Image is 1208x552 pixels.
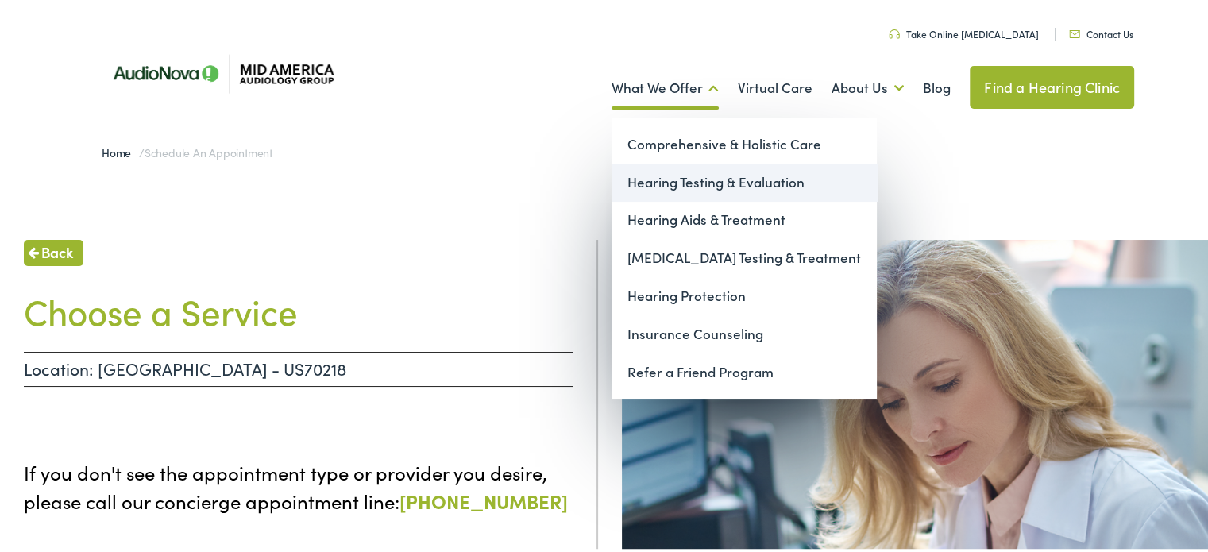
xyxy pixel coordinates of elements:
a: What We Offer [612,56,719,115]
a: Blog [923,56,951,115]
h1: Choose a Service [24,288,573,330]
a: Insurance Counseling [612,313,877,351]
a: Virtual Care [738,56,812,115]
p: Location: [GEOGRAPHIC_DATA] - US70218 [24,349,573,384]
a: [MEDICAL_DATA] Testing & Treatment [612,237,877,275]
p: If you don't see the appointment type or provider you desire, please call our concierge appointme... [24,456,573,513]
img: utility icon [1069,28,1080,36]
span: Back [41,239,73,261]
a: Find a Hearing Clinic [970,64,1134,106]
a: Home [102,142,139,158]
img: utility icon [889,27,900,37]
a: Hearing Testing & Evaluation [612,161,877,199]
a: Take Online [MEDICAL_DATA] [889,25,1039,38]
a: Contact Us [1069,25,1133,38]
span: / [102,142,272,158]
span: Schedule an Appointment [145,142,272,158]
a: Back [24,237,83,264]
a: Refer a Friend Program [612,351,877,389]
a: Hearing Aids & Treatment [612,199,877,237]
a: Comprehensive & Holistic Care [612,123,877,161]
a: [PHONE_NUMBER] [399,485,568,511]
a: Hearing Protection [612,275,877,313]
a: About Us [832,56,904,115]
